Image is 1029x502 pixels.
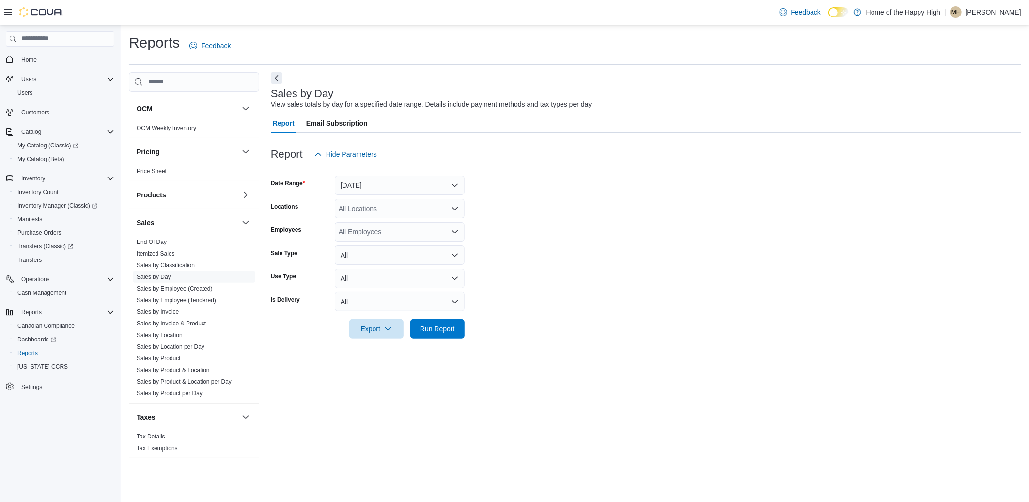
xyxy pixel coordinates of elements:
[129,236,259,403] div: Sales
[137,433,165,440] a: Tax Details
[137,343,204,350] a: Sales by Location per Day
[10,139,118,152] a: My Catalog (Classic)
[14,320,114,332] span: Canadian Compliance
[14,140,82,151] a: My Catalog (Classic)
[137,332,183,339] a: Sales by Location
[14,153,68,165] a: My Catalog (Beta)
[21,56,37,64] span: Home
[2,105,118,119] button: Customers
[349,319,404,339] button: Export
[451,205,459,212] button: Open list of options
[17,243,73,250] span: Transfers (Classic)
[137,190,238,200] button: Products
[240,217,251,228] button: Sales
[240,411,251,423] button: Taxes
[137,262,195,269] a: Sales by Classification
[240,146,251,158] button: Pricing
[19,7,63,17] img: Cova
[17,349,38,357] span: Reports
[271,72,282,84] button: Next
[17,89,32,97] span: Users
[17,73,114,85] span: Users
[950,6,962,18] div: Madison Falletta
[828,7,849,17] input: Dark Mode
[14,334,60,345] a: Dashboards
[17,215,42,223] span: Manifests
[17,256,42,264] span: Transfers
[271,148,303,160] h3: Report
[137,378,232,385] a: Sales by Product & Location per Day
[14,200,114,211] span: Inventory Manager (Classic)
[10,212,118,226] button: Manifests
[137,168,167,175] a: Price Sheet
[335,176,465,195] button: [DATE]
[271,179,305,187] label: Date Range
[129,33,180,52] h1: Reports
[10,226,118,240] button: Purchase Orders
[14,320,78,332] a: Canadian Compliance
[21,175,45,182] span: Inventory
[326,149,377,159] span: Hide Parameters
[451,228,459,236] button: Open list of options
[271,203,298,211] label: Locations
[2,273,118,286] button: Operations
[420,324,455,334] span: Run Report
[137,147,159,157] h3: Pricing
[21,109,49,116] span: Customers
[14,200,101,211] a: Inventory Manager (Classic)
[14,254,46,266] a: Transfers
[17,73,40,85] button: Users
[137,285,213,292] span: Sales by Employee (Created)
[17,322,75,330] span: Canadian Compliance
[17,289,66,297] span: Cash Management
[129,165,259,181] div: Pricing
[10,86,118,99] button: Users
[17,142,78,149] span: My Catalog (Classic)
[21,128,41,136] span: Catalog
[17,307,114,318] span: Reports
[137,308,179,316] span: Sales by Invoice
[137,297,216,304] a: Sales by Employee (Tendered)
[776,2,825,22] a: Feedback
[17,307,46,318] button: Reports
[2,72,118,86] button: Users
[14,347,42,359] a: Reports
[129,431,259,458] div: Taxes
[355,319,398,339] span: Export
[21,275,50,283] span: Operations
[791,7,821,17] span: Feedback
[17,173,114,184] span: Inventory
[10,319,118,333] button: Canadian Compliance
[21,308,42,316] span: Reports
[14,140,114,151] span: My Catalog (Classic)
[14,254,114,266] span: Transfers
[335,292,465,311] button: All
[137,273,171,281] span: Sales by Day
[137,285,213,292] a: Sales by Employee (Created)
[10,152,118,166] button: My Catalog (Beta)
[137,238,167,246] span: End Of Day
[17,381,46,393] a: Settings
[14,213,46,225] a: Manifests
[14,153,114,165] span: My Catalog (Beta)
[271,296,300,304] label: Is Delivery
[137,239,167,245] a: End Of Day
[273,113,295,133] span: Report
[10,240,118,253] a: Transfers (Classic)
[271,88,334,99] h3: Sales by Day
[10,286,118,300] button: Cash Management
[137,389,203,397] span: Sales by Product per Day
[10,199,118,212] a: Inventory Manager (Classic)
[2,52,118,66] button: Home
[240,103,251,114] button: OCM
[311,145,381,164] button: Hide Parameters
[10,360,118,373] button: [US_STATE] CCRS
[137,261,195,269] span: Sales by Classification
[21,383,42,391] span: Settings
[14,287,70,299] a: Cash Management
[944,6,946,18] p: |
[137,104,153,113] h3: OCM
[240,189,251,201] button: Products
